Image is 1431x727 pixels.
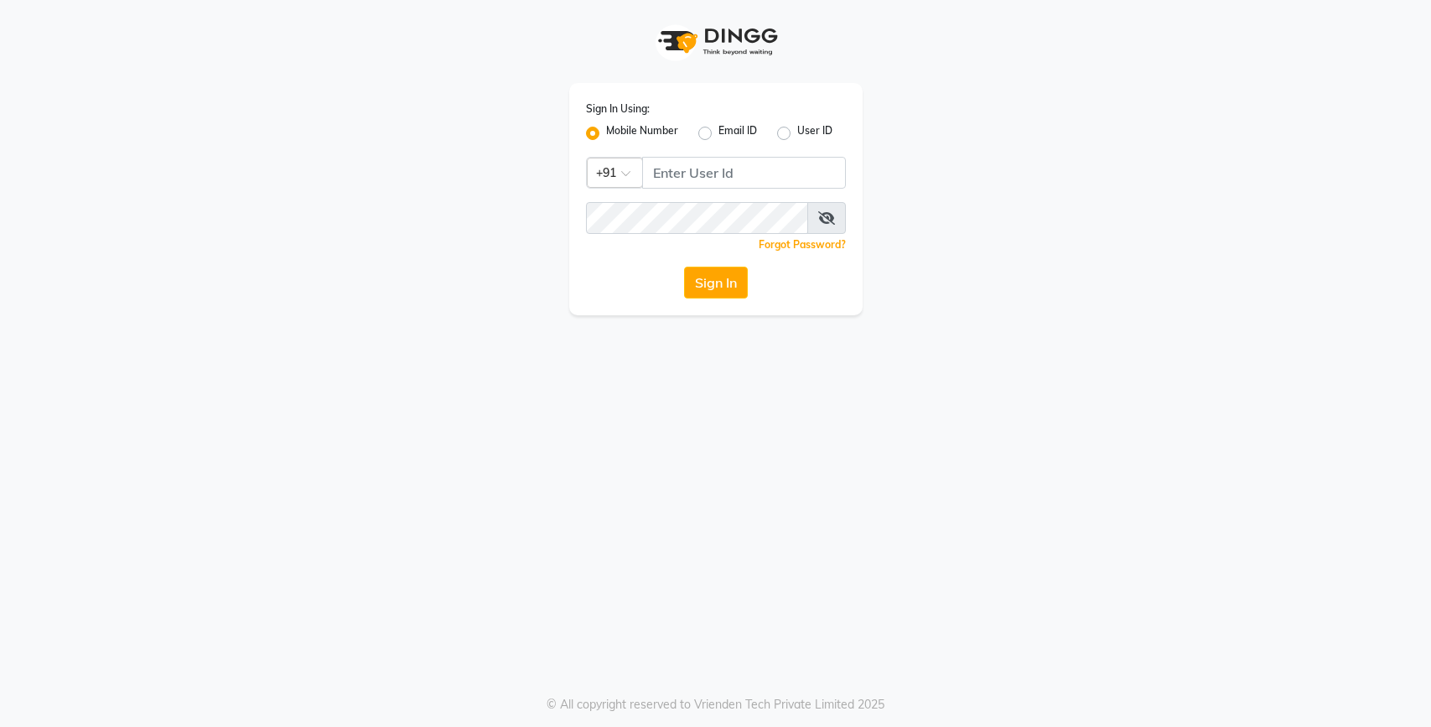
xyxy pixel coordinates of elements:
[684,267,748,299] button: Sign In
[759,238,846,251] a: Forgot Password?
[797,123,832,143] label: User ID
[586,101,650,117] label: Sign In Using:
[642,157,846,189] input: Username
[718,123,757,143] label: Email ID
[606,123,678,143] label: Mobile Number
[649,17,783,66] img: logo1.svg
[586,202,808,234] input: Username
